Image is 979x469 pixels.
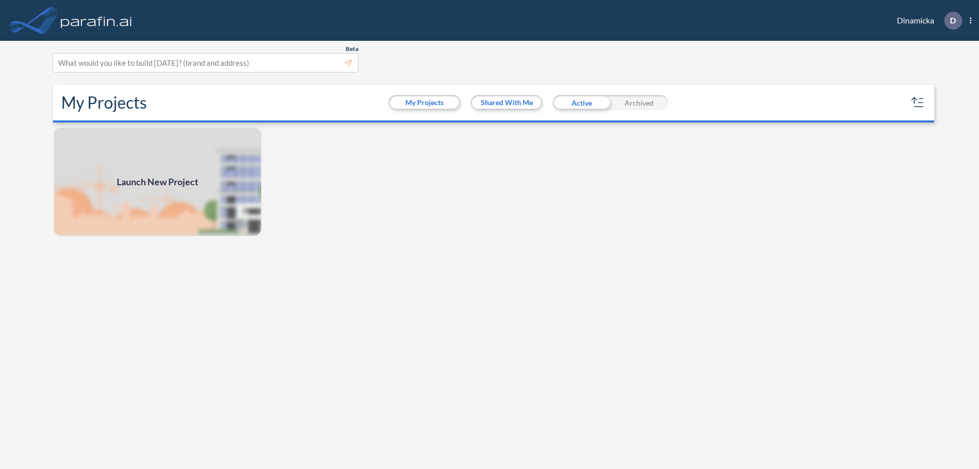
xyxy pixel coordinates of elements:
[950,16,956,25] p: D
[59,10,134,31] img: logo
[882,12,971,30] div: Dinamicka
[472,96,541,109] button: Shared With Me
[117,175,198,189] span: Launch New Project
[910,94,926,111] button: sort
[53,127,262,237] a: Launch New Project
[610,95,668,110] div: Archived
[61,93,147,112] h2: My Projects
[390,96,459,109] button: My Projects
[553,95,610,110] div: Active
[53,127,262,237] img: add
[346,45,358,53] span: Beta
